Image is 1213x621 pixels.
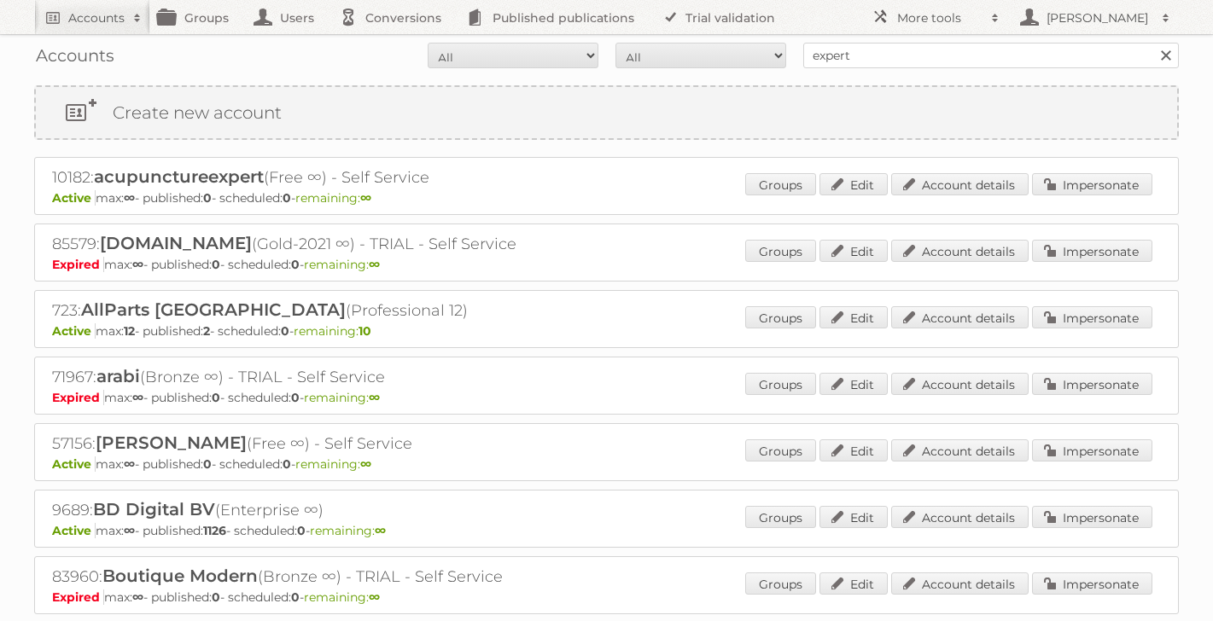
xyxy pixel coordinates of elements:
[819,240,888,262] a: Edit
[819,373,888,395] a: Edit
[52,299,650,322] h2: 723: (Professional 12)
[283,190,291,206] strong: 0
[124,323,135,339] strong: 12
[132,390,143,405] strong: ∞
[1032,240,1152,262] a: Impersonate
[52,589,104,605] span: Expired
[359,323,371,339] strong: 10
[1032,572,1152,595] a: Impersonate
[891,506,1029,528] a: Account details
[745,439,816,461] a: Groups
[132,589,143,605] strong: ∞
[819,572,888,595] a: Edit
[360,190,371,206] strong: ∞
[369,589,380,605] strong: ∞
[819,306,888,328] a: Edit
[212,589,220,605] strong: 0
[369,257,380,272] strong: ∞
[212,390,220,405] strong: 0
[891,240,1029,262] a: Account details
[52,190,1161,206] p: max: - published: - scheduled: -
[291,589,300,605] strong: 0
[295,456,371,472] span: remaining:
[132,257,143,272] strong: ∞
[304,390,380,405] span: remaining:
[283,456,291,472] strong: 0
[52,432,650,455] h2: 57156: (Free ∞) - Self Service
[745,373,816,395] a: Groups
[52,190,96,206] span: Active
[891,306,1029,328] a: Account details
[304,589,380,605] span: remaining:
[310,523,386,538] span: remaining:
[291,257,300,272] strong: 0
[1032,373,1152,395] a: Impersonate
[52,323,1161,339] p: max: - published: - scheduled: -
[203,323,210,339] strong: 2
[291,390,300,405] strong: 0
[360,456,371,472] strong: ∞
[897,9,983,26] h2: More tools
[294,323,371,339] span: remaining:
[891,572,1029,595] a: Account details
[203,190,212,206] strong: 0
[52,323,96,339] span: Active
[52,233,650,255] h2: 85579: (Gold-2021 ∞) - TRIAL - Self Service
[52,499,650,521] h2: 9689: (Enterprise ∞)
[94,166,264,187] span: acupunctureexpert
[819,173,888,195] a: Edit
[745,306,816,328] a: Groups
[745,173,816,195] a: Groups
[819,439,888,461] a: Edit
[212,257,220,272] strong: 0
[68,9,125,26] h2: Accounts
[124,456,135,472] strong: ∞
[745,572,816,595] a: Groups
[203,456,212,472] strong: 0
[124,190,135,206] strong: ∞
[81,299,346,320] span: AllParts [GEOGRAPHIC_DATA]
[297,523,306,538] strong: 0
[295,190,371,206] span: remaining:
[891,373,1029,395] a: Account details
[52,456,1161,472] p: max: - published: - scheduled: -
[1032,306,1152,328] a: Impersonate
[1032,173,1152,195] a: Impersonate
[891,439,1029,461] a: Account details
[52,390,1161,405] p: max: - published: - scheduled: -
[1032,439,1152,461] a: Impersonate
[93,499,215,519] span: BD Digital BV
[375,523,386,538] strong: ∞
[52,257,1161,272] p: max: - published: - scheduled: -
[1042,9,1153,26] h2: [PERSON_NAME]
[96,432,247,453] span: [PERSON_NAME]
[100,233,252,253] span: [DOMAIN_NAME]
[52,366,650,388] h2: 71967: (Bronze ∞) - TRIAL - Self Service
[52,523,1161,538] p: max: - published: - scheduled: -
[96,366,140,386] span: arabi
[36,87,1177,138] a: Create new account
[52,523,96,538] span: Active
[281,323,289,339] strong: 0
[52,566,650,588] h2: 83960: (Bronze ∞) - TRIAL - Self Service
[52,589,1161,605] p: max: - published: - scheduled: -
[745,240,816,262] a: Groups
[1032,506,1152,528] a: Impersonate
[891,173,1029,195] a: Account details
[52,456,96,472] span: Active
[52,257,104,272] span: Expired
[102,566,258,586] span: Boutique Modern
[819,506,888,528] a: Edit
[304,257,380,272] span: remaining:
[52,166,650,189] h2: 10182: (Free ∞) - Self Service
[203,523,226,538] strong: 1126
[124,523,135,538] strong: ∞
[369,390,380,405] strong: ∞
[52,390,104,405] span: Expired
[745,506,816,528] a: Groups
